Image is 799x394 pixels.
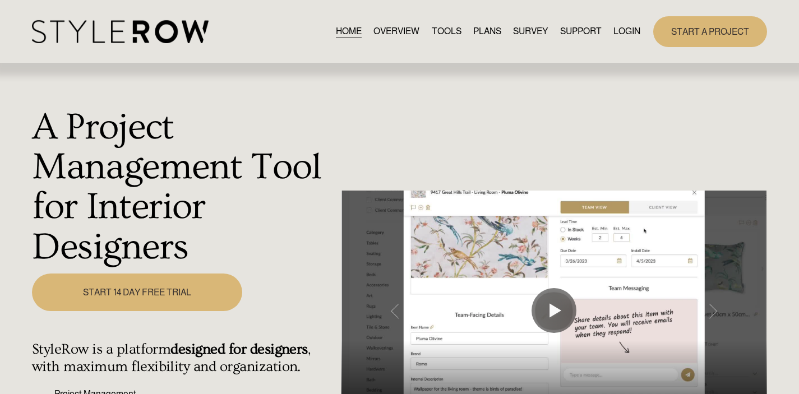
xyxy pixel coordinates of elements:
[532,288,576,333] button: Play
[32,274,242,311] a: START 14 DAY FREE TRIAL
[432,24,461,39] a: TOOLS
[32,341,335,376] h4: StyleRow is a platform , with maximum flexibility and organization.
[653,16,767,47] a: START A PROJECT
[513,24,548,39] a: SURVEY
[613,24,640,39] a: LOGIN
[373,24,419,39] a: OVERVIEW
[560,25,602,38] span: SUPPORT
[560,24,602,39] a: folder dropdown
[170,341,307,358] strong: designed for designers
[32,108,335,267] h1: A Project Management Tool for Interior Designers
[473,24,501,39] a: PLANS
[336,24,362,39] a: HOME
[32,20,209,43] img: StyleRow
